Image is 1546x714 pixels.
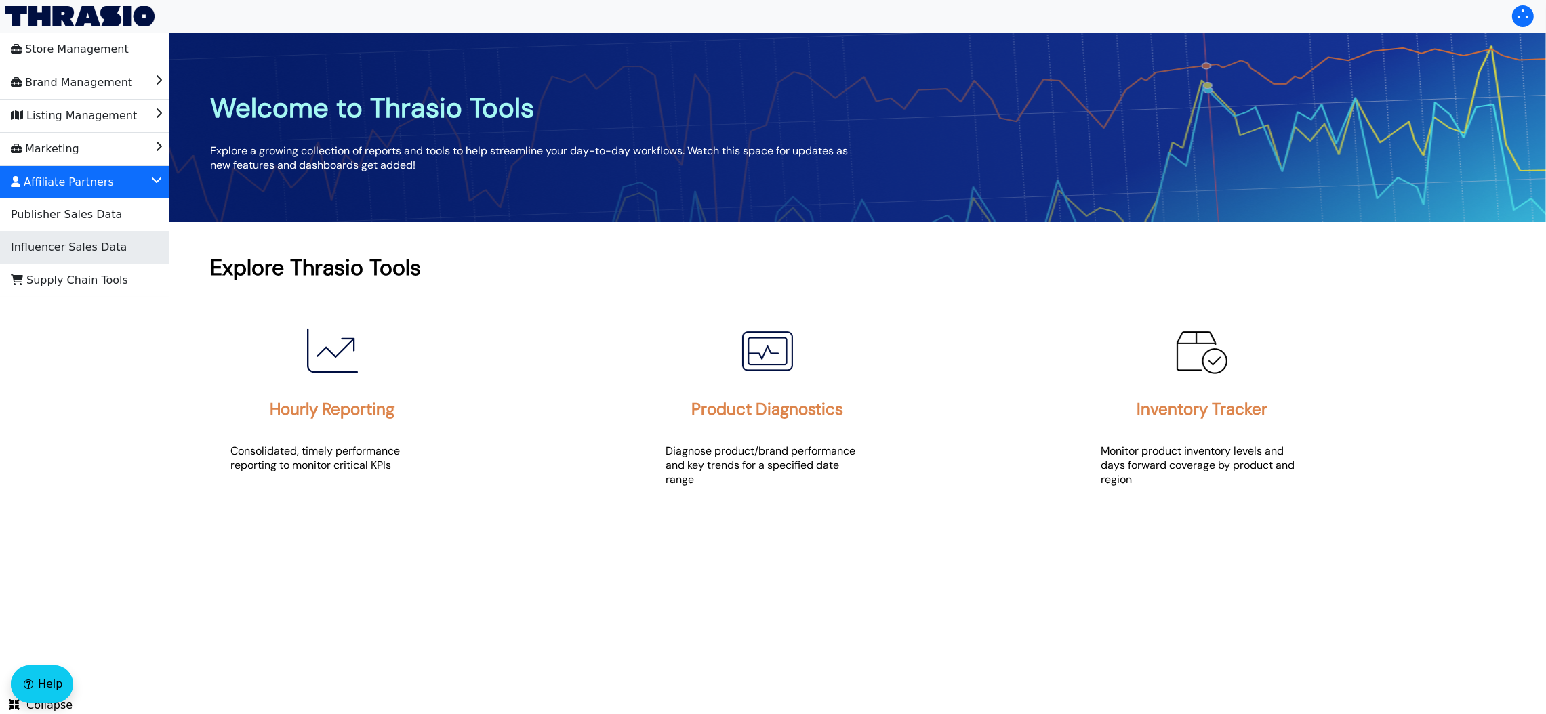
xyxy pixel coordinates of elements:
img: Thrasio Logo [5,6,155,26]
span: Marketing [11,138,79,160]
span: Influencer Sales Data [11,236,127,258]
span: Affiliate Partners [11,171,114,193]
h2: Hourly Reporting [270,398,394,419]
h1: Welcome to Thrasio Tools [210,90,858,125]
span: Store Management [11,39,129,60]
span: Publisher Sales Data [11,204,122,226]
img: Inventory Tracker Icon [1168,317,1236,385]
a: Product Diagnostics IconProduct DiagnosticsDiagnose product/brand performance and key trends for ... [645,297,1077,518]
p: Consolidated, timely performance reporting to monitor critical KPIs [230,444,434,472]
span: Help [38,676,62,692]
button: Help floatingactionbutton [11,665,73,703]
p: Explore a growing collection of reports and tools to help streamline your day-to-day workflows. W... [210,144,858,172]
h2: Product Diagnostics [691,398,843,419]
p: Monitor product inventory levels and days forward coverage by product and region [1101,444,1304,486]
span: Collapse [9,697,73,713]
a: Hourly Reporting IconHourly ReportingConsolidated, timely performance reporting to monitor critic... [210,297,642,503]
h1: Explore Thrasio Tools [210,253,1505,282]
a: Inventory Tracker IconInventory TrackerMonitor product inventory levels and days forward coverage... [1080,297,1512,518]
p: Diagnose product/brand performance and key trends for a specified date range [666,444,869,486]
h2: Inventory Tracker [1137,398,1267,419]
img: Hourly Reporting Icon [298,317,366,385]
span: Brand Management [11,72,132,93]
span: Supply Chain Tools [11,270,128,291]
span: Listing Management [11,105,137,127]
img: Product Diagnostics Icon [733,317,801,385]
